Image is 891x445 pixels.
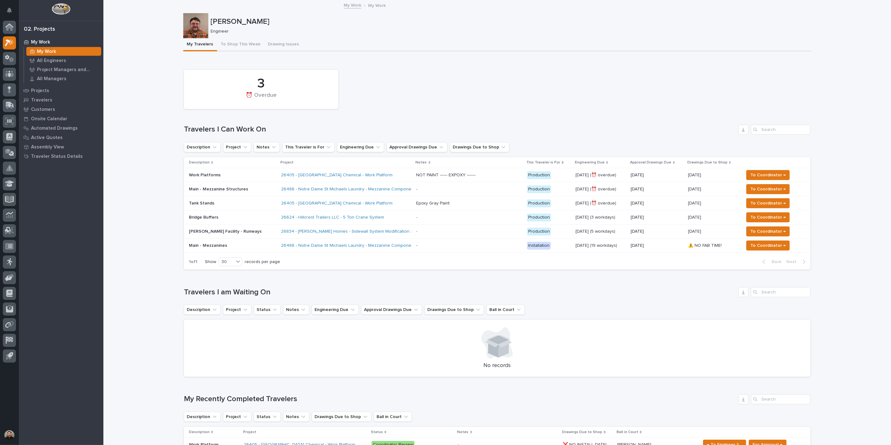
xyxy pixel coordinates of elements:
div: - [416,187,418,192]
a: 26834 - [PERSON_NAME] Homes - Sidewall System Modification and P-Wall Set System [281,229,455,234]
div: - [416,229,418,234]
p: [DATE] [631,215,683,220]
a: 26405 - [GEOGRAPHIC_DATA] Chemical - Work Platform [281,173,393,178]
div: Production [527,199,551,207]
p: [DATE] (5 workdays) [576,229,626,234]
p: [DATE] [631,173,683,178]
p: Customers [31,107,55,112]
tr: Work Platforms26405 - [GEOGRAPHIC_DATA] Chemical - Work Platform NOT PAINT ------ EXPOXY ------- ... [184,168,810,182]
div: Search [751,125,810,135]
button: Description [184,412,221,422]
tr: Bridge Buffers26624 - Hillcrest Trailers LLC - 5 Ton Crane System - Production[DATE] (3 workdays)... [184,210,810,225]
button: Approval Drawings Due [361,305,422,315]
button: To Coordinator → [746,212,790,222]
button: Description [184,305,221,315]
tr: [PERSON_NAME] Facility - Runways26834 - [PERSON_NAME] Homes - Sidewall System Modification and P-... [184,225,810,239]
p: Active Quotes [31,135,63,141]
p: [DATE] (⏰ overdue) [576,201,626,206]
p: Onsite Calendar [31,116,67,122]
a: All Managers [24,74,103,83]
p: [PERSON_NAME] Facility - Runways [189,229,276,234]
button: Drawings Due to Shop [425,305,484,315]
button: Drawings Due to Shop [450,142,509,152]
p: [DATE] [688,199,702,206]
button: To Coordinator → [746,184,790,194]
button: Notes [254,142,280,152]
div: 02. Projects [24,26,55,33]
p: Status [371,429,383,436]
div: Installation [527,242,551,250]
p: Approval Drawings Due [630,159,671,166]
p: records per page [245,259,280,265]
button: Status [254,412,281,422]
a: Customers [19,105,103,114]
button: To Coordinator → [746,198,790,208]
button: Ball in Court [487,305,525,315]
p: Project [280,159,294,166]
a: Assembly View [19,142,103,152]
div: Production [527,228,551,235]
p: [DATE] [688,228,702,234]
button: Project [223,142,251,152]
button: Next [784,259,810,265]
h1: Travelers I Can Work On [184,125,736,134]
button: To Shop This Week [217,38,264,51]
button: Back [758,259,784,265]
button: Notes [283,305,309,315]
p: No records [191,362,803,369]
p: Traveler Status Details [31,154,83,159]
p: [DATE] [631,187,683,192]
button: Notifications [3,4,16,17]
p: Drawings Due to Shop [562,429,602,436]
p: [DATE] (⏰ overdue) [576,173,626,178]
input: Search [751,394,810,404]
p: Show [205,259,216,265]
div: ⏰ Overdue [195,92,328,105]
span: Next [786,259,800,265]
h1: My Recently Completed Travelers [184,395,736,404]
p: 1 of 1 [184,254,202,270]
p: Automated Drawings [31,126,78,131]
p: [DATE] [631,243,683,248]
div: Notifications [8,8,16,18]
span: To Coordinator → [750,199,786,207]
div: Production [527,185,551,193]
p: My Work [31,39,50,45]
a: My Work [19,37,103,47]
div: NOT PAINT ------ EXPOXY ------- [416,173,476,178]
p: Travelers [31,97,52,103]
p: [DATE] (3 workdays) [576,215,626,220]
tr: Main - Mezzanine Structures26486 - Notre Dame St Michaels Laundry - Mezzanine Components - Produc... [184,182,810,196]
p: [DATE] [631,201,683,206]
span: To Coordinator → [750,171,786,179]
button: Engineering Due [312,305,359,315]
div: Production [527,214,551,221]
span: Back [768,259,781,265]
button: Notes [283,412,309,422]
p: [DATE] [688,171,702,178]
button: Ball in Court [374,412,412,422]
a: Traveler Status Details [19,152,103,161]
button: Engineering Due [337,142,384,152]
button: To Coordinator → [746,241,790,251]
p: Project [243,429,256,436]
input: Search [751,287,810,297]
button: Drawing Issues [264,38,303,51]
button: users-avatar [3,429,16,442]
a: My Work [24,47,103,56]
a: Project Managers and Engineers [24,65,103,74]
p: Main - Mezzanines [189,243,276,248]
span: To Coordinator → [750,242,786,249]
p: Notes [416,159,427,166]
div: - [416,215,418,220]
p: Tank Stands [189,201,276,206]
p: Drawings Due to Shop [687,159,727,166]
a: Projects [19,86,103,95]
p: All Engineers [37,58,66,64]
button: My Travelers [183,38,217,51]
p: Bridge Buffers [189,215,276,220]
a: 26486 - Notre Dame St Michaels Laundry - Mezzanine Components [281,243,417,248]
span: To Coordinator → [750,185,786,193]
p: Main - Mezzanine Structures [189,187,276,192]
p: This Traveler is For [526,159,560,166]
